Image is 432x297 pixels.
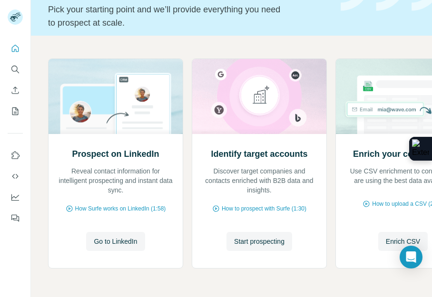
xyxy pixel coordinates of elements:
span: Go to LinkedIn [94,237,137,246]
p: Reveal contact information for intelligent prospecting and instant data sync. [58,166,173,195]
h2: Identify target accounts [211,147,307,161]
span: Enrich CSV [386,237,420,246]
button: Use Surfe on LinkedIn [8,147,23,164]
p: Pick your starting point and we’ll provide everything you need to prospect at scale. [48,3,286,29]
button: Dashboard [8,189,23,206]
img: Prospect on LinkedIn [48,59,183,134]
span: How to prospect with Surfe (1:30) [222,204,306,213]
button: Start prospecting [226,232,292,251]
button: Quick start [8,40,23,57]
img: Extension Icon [412,139,429,158]
p: Discover target companies and contacts enriched with B2B data and insights. [202,166,317,195]
button: Enrich CSV [8,82,23,99]
button: Search [8,61,23,78]
span: Start prospecting [234,237,285,246]
span: How Surfe works on LinkedIn (1:58) [75,204,166,213]
button: My lists [8,103,23,120]
button: Go to LinkedIn [86,232,145,251]
button: Use Surfe API [8,168,23,185]
h2: Prospect on LinkedIn [72,147,159,161]
button: Enrich CSV [378,232,428,251]
div: Open Intercom Messenger [400,246,422,268]
button: Feedback [8,210,23,227]
img: Identify target accounts [192,59,327,134]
